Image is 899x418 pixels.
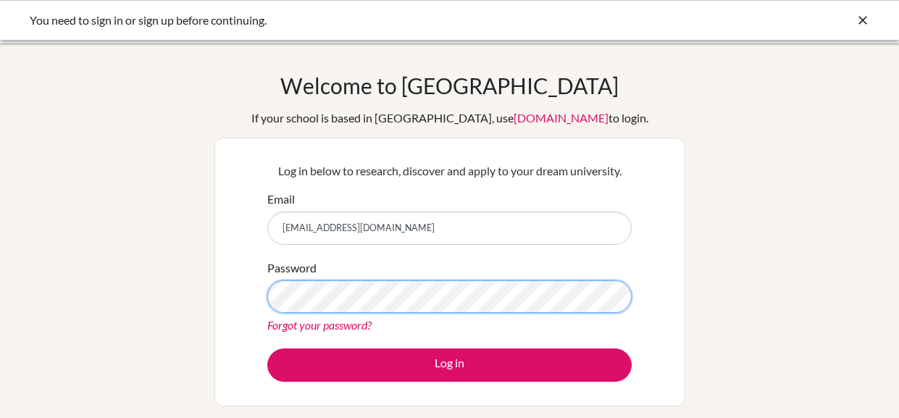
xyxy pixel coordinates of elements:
a: Forgot your password? [267,318,372,332]
div: If your school is based in [GEOGRAPHIC_DATA], use to login. [251,109,648,127]
label: Email [267,191,295,208]
p: Log in below to research, discover and apply to your dream university. [267,162,632,180]
div: You need to sign in or sign up before continuing. [30,12,653,29]
a: [DOMAIN_NAME] [514,111,609,125]
button: Log in [267,348,632,382]
h1: Welcome to [GEOGRAPHIC_DATA] [280,72,619,99]
label: Password [267,259,317,277]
